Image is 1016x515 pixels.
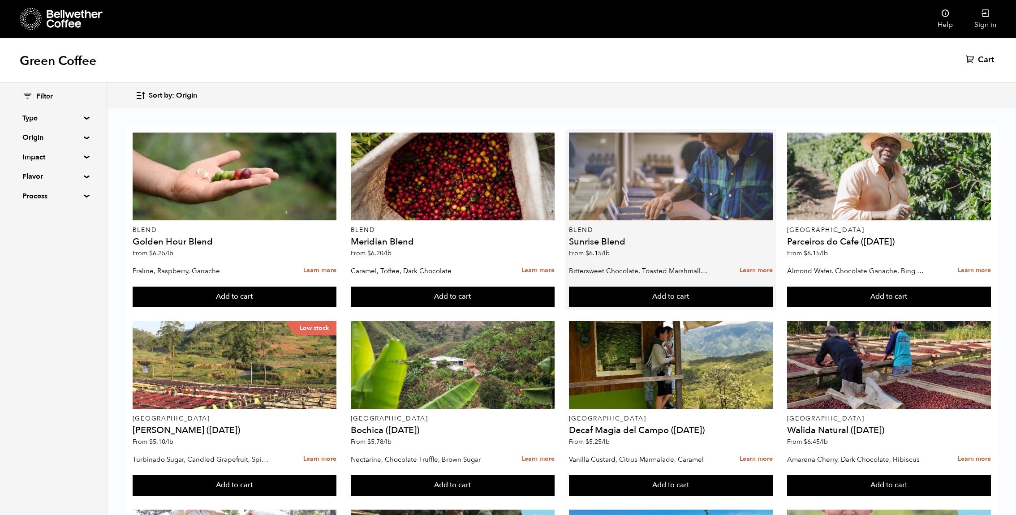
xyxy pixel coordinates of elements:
p: Bittersweet Chocolate, Toasted Marshmallow, Candied Orange, Praline [569,264,708,278]
span: $ [367,438,371,446]
span: From [351,249,392,257]
span: /lb [383,438,392,446]
button: Add to cart [351,475,555,496]
a: Learn more [740,261,773,280]
span: From [569,249,610,257]
summary: Type [22,113,84,124]
bdi: 6.15 [804,249,828,257]
p: [GEOGRAPHIC_DATA] [569,416,773,422]
span: $ [585,438,589,446]
span: Filter [36,92,53,102]
a: Cart [966,55,996,65]
span: /lb [820,249,828,257]
h4: Sunrise Blend [569,237,773,246]
p: [GEOGRAPHIC_DATA] [351,416,555,422]
p: Amarena Cherry, Dark Chocolate, Hibiscus [787,453,926,466]
h4: Golden Hour Blend [133,237,336,246]
span: $ [804,249,807,257]
span: /lb [602,249,610,257]
button: Add to cart [569,287,773,307]
span: /lb [165,249,173,257]
summary: Impact [22,152,84,163]
p: Praline, Raspberry, Ganache [133,264,271,278]
a: Learn more [303,450,336,469]
a: Learn more [740,450,773,469]
span: /lb [820,438,828,446]
summary: Process [22,191,84,202]
summary: Origin [22,132,84,143]
span: From [133,249,173,257]
h4: Parceiros do Cafe ([DATE]) [787,237,991,246]
p: Blend [569,227,773,233]
a: Learn more [958,450,991,469]
button: Sort by: Origin [135,85,197,106]
button: Add to cart [133,475,336,496]
p: Caramel, Toffee, Dark Chocolate [351,264,490,278]
bdi: 6.45 [804,438,828,446]
p: [GEOGRAPHIC_DATA] [133,416,336,422]
span: $ [804,438,807,446]
span: From [787,438,828,446]
h4: [PERSON_NAME] ([DATE]) [133,426,336,435]
p: Almond Wafer, Chocolate Ganache, Bing Cherry [787,264,926,278]
p: Blend [351,227,555,233]
a: Low stock [133,321,336,409]
button: Add to cart [787,475,991,496]
p: Low stock [287,321,336,335]
span: /lb [602,438,610,446]
bdi: 5.10 [149,438,173,446]
a: Learn more [303,261,336,280]
h4: Decaf Magia del Campo ([DATE]) [569,426,773,435]
p: Blend [133,227,336,233]
h1: Green Coffee [20,53,96,69]
span: From [569,438,610,446]
p: Turbinado Sugar, Candied Grapefruit, Spiced Plum [133,453,271,466]
a: Learn more [521,261,555,280]
a: Learn more [521,450,555,469]
button: Add to cart [569,475,773,496]
summary: Flavor [22,171,84,182]
span: /lb [165,438,173,446]
bdi: 5.78 [367,438,392,446]
span: $ [585,249,589,257]
span: From [133,438,173,446]
h4: Bochica ([DATE]) [351,426,555,435]
span: Sort by: Origin [149,91,197,101]
span: /lb [383,249,392,257]
bdi: 5.25 [585,438,610,446]
bdi: 6.20 [367,249,392,257]
p: [GEOGRAPHIC_DATA] [787,416,991,422]
span: From [787,249,828,257]
p: [GEOGRAPHIC_DATA] [787,227,991,233]
bdi: 6.15 [585,249,610,257]
button: Add to cart [351,287,555,307]
button: Add to cart [133,287,336,307]
span: Cart [978,55,994,65]
span: From [351,438,392,446]
a: Learn more [958,261,991,280]
h4: Walida Natural ([DATE]) [787,426,991,435]
p: Vanilla Custard, Citrus Marmalade, Caramel [569,453,708,466]
bdi: 6.25 [149,249,173,257]
span: $ [149,249,153,257]
span: $ [149,438,153,446]
button: Add to cart [787,287,991,307]
span: $ [367,249,371,257]
p: Nectarine, Chocolate Truffle, Brown Sugar [351,453,490,466]
h4: Meridian Blend [351,237,555,246]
